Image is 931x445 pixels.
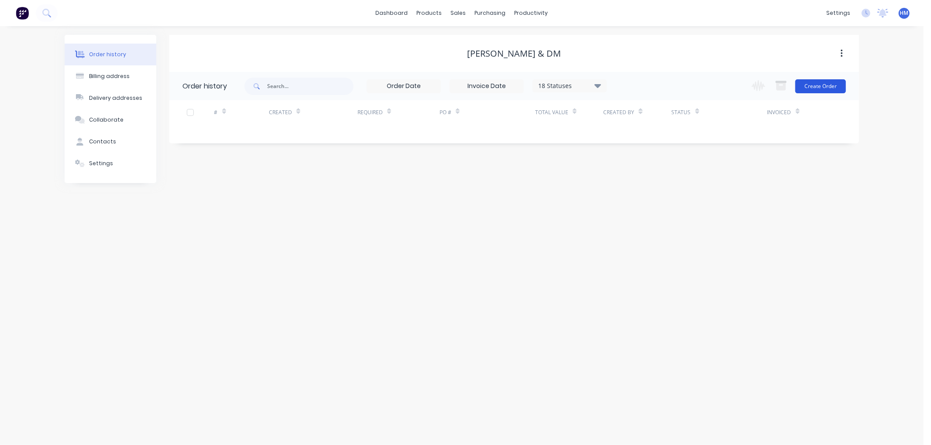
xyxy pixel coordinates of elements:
[450,80,523,93] input: Invoice Date
[367,80,440,93] input: Order Date
[267,78,354,95] input: Search...
[65,109,156,131] button: Collaborate
[182,81,227,92] div: Order history
[535,109,568,116] div: Total Value
[412,7,447,20] div: products
[89,116,124,124] div: Collaborate
[533,81,606,91] div: 18 Statuses
[535,100,603,124] div: Total Value
[900,9,909,17] span: HM
[89,94,142,102] div: Delivery addresses
[89,138,116,146] div: Contacts
[603,109,634,116] div: Created By
[467,48,561,59] div: [PERSON_NAME] & DM
[65,65,156,87] button: Billing address
[767,100,822,124] div: Invoiced
[795,79,846,93] button: Create Order
[65,44,156,65] button: Order history
[510,7,553,20] div: productivity
[767,109,791,116] div: Invoiced
[89,51,126,58] div: Order history
[672,100,767,124] div: Status
[357,100,440,124] div: Required
[672,109,691,116] div: Status
[357,109,383,116] div: Required
[89,72,130,80] div: Billing address
[603,100,671,124] div: Created By
[440,109,451,116] div: PO #
[214,100,269,124] div: #
[65,87,156,109] button: Delivery addresses
[822,7,855,20] div: settings
[371,7,412,20] a: dashboard
[65,131,156,153] button: Contacts
[65,153,156,174] button: Settings
[471,7,510,20] div: purchasing
[269,100,357,124] div: Created
[447,7,471,20] div: sales
[269,109,292,116] div: Created
[89,160,113,167] div: Settings
[440,100,535,124] div: PO #
[16,7,29,20] img: Factory
[214,109,218,116] div: #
